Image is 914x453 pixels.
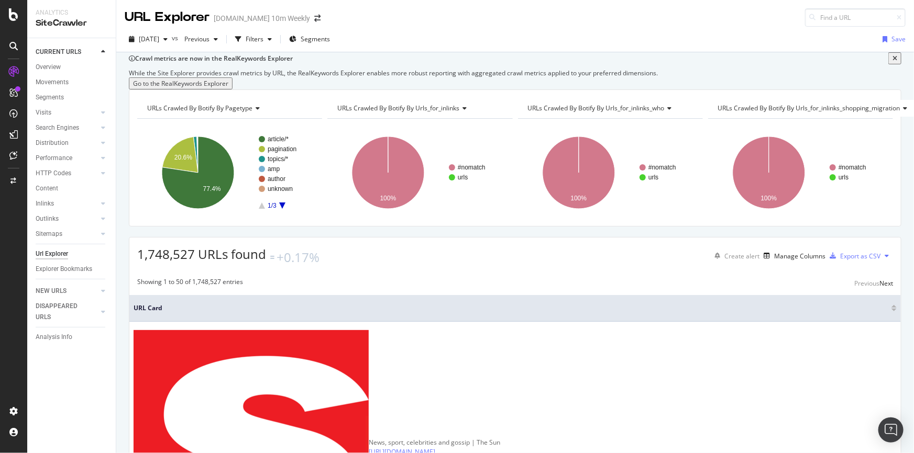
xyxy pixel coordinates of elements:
text: urls [458,174,468,182]
button: Go to the RealKeywords Explorer [129,77,233,89]
text: 100% [380,195,397,202]
a: Distribution [36,138,98,149]
span: Segments [301,35,330,43]
text: author [268,176,285,183]
text: 100% [761,195,777,202]
a: Visits [36,107,98,118]
a: Segments [36,92,108,103]
div: SiteCrawler [36,17,107,29]
text: unknown [268,186,293,193]
text: amp [268,166,280,173]
div: Save [891,35,906,43]
h4: URLs Crawled By Botify By pagetype [145,100,313,117]
h4: URLs Crawled By Botify By urls_for_inlinks_who [526,100,693,117]
a: Sitemaps [36,229,98,240]
a: Movements [36,77,108,88]
a: Analysis Info [36,332,108,343]
div: Performance [36,153,72,164]
a: Overview [36,62,108,73]
svg: A chart. [137,127,321,218]
svg: A chart. [327,127,511,218]
div: Inlinks [36,198,54,209]
a: Outlinks [36,213,98,224]
div: DISAPPEARED URLS [36,301,89,323]
a: Url Explorer [36,248,108,259]
span: URLs Crawled By Botify By pagetype [147,104,252,112]
text: article/* [268,136,289,143]
div: Next [879,279,893,288]
div: HTTP Codes [36,168,71,179]
span: URLs Crawled By Botify By urls_for_inlinks_who [528,104,665,112]
div: Create alert [724,252,759,261]
div: News, sport, celebrities and gossip | The Sun [369,438,500,447]
div: Export as CSV [840,252,880,261]
div: Search Engines [36,122,79,133]
div: Open Intercom Messenger [878,417,904,443]
button: [DATE] [125,31,172,48]
div: Distribution [36,138,69,149]
div: Showing 1 to 50 of 1,748,527 entries [137,277,243,290]
div: Content [36,183,58,194]
div: Visits [36,107,51,118]
a: Performance [36,153,98,164]
div: Manage Columns [774,252,825,261]
span: URLs Crawled By Botify By urls_for_inlinks [337,104,459,112]
span: URLs Crawled By Botify By urls_for_inlinks_shopping_migration [718,104,900,112]
div: [DOMAIN_NAME] 10m Weekly [214,13,310,24]
button: Export as CSV [825,247,880,264]
div: Crawl metrics are now in the RealKeywords Explorer [135,54,888,63]
div: While the Site Explorer provides crawl metrics by URL, the RealKeywords Explorer enables more rob... [129,69,901,77]
span: 2025 Oct. 12th [139,35,159,43]
div: Url Explorer [36,248,68,259]
div: +0.17% [277,248,320,266]
div: Movements [36,77,69,88]
div: NEW URLS [36,286,67,297]
text: 100% [570,195,587,202]
svg: A chart. [518,127,701,218]
button: Manage Columns [759,250,825,262]
h4: URLs Crawled By Botify By urls_for_inlinks [335,100,503,117]
img: Equal [270,256,274,259]
svg: A chart. [708,127,891,218]
div: Segments [36,92,64,103]
text: #nomatch [839,164,866,172]
div: Previous [854,279,879,288]
button: close banner [888,52,901,64]
span: URL Card [134,303,889,313]
div: arrow-right-arrow-left [314,15,321,22]
text: 77.4% [203,185,221,192]
div: CURRENT URLS [36,47,81,58]
a: Search Engines [36,122,98,133]
a: DISAPPEARED URLS [36,301,98,323]
a: CURRENT URLS [36,47,98,58]
div: Explorer Bookmarks [36,264,92,275]
div: Overview [36,62,61,73]
text: #nomatch [648,164,676,172]
button: Previous [854,277,879,290]
button: Segments [285,31,334,48]
input: Find a URL [805,8,906,27]
div: Sitemaps [36,229,62,240]
span: 1,748,527 URLs found [137,245,266,263]
text: topics/* [268,156,289,163]
text: 1/3 [268,202,277,210]
span: vs [172,33,180,42]
a: HTTP Codes [36,168,98,179]
text: urls [839,174,849,182]
button: Save [878,31,906,48]
button: Previous [180,31,222,48]
button: Filters [231,31,276,48]
div: Analysis Info [36,332,72,343]
div: Filters [246,35,263,43]
a: NEW URLS [36,286,98,297]
text: 20.6% [174,154,192,162]
div: URL Explorer [125,8,210,26]
text: urls [648,174,658,182]
a: Content [36,183,108,194]
button: Create alert [710,247,759,264]
div: info banner [129,52,901,89]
